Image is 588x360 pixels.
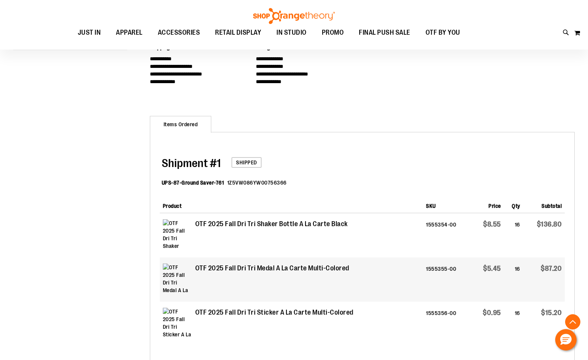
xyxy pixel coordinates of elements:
span: $8.55 [483,220,501,228]
th: SKU [423,196,471,213]
button: Back To Top [565,314,580,329]
span: ACCESSORIES [158,24,200,41]
img: Shop Orangetheory [252,8,336,24]
a: OTF BY YOU [418,24,468,42]
strong: Items Ordered [150,116,212,133]
span: $136.80 [537,220,562,228]
a: ACCESSORIES [150,24,208,42]
span: FINAL PUSH SALE [359,24,410,41]
span: PROMO [322,24,344,41]
td: 1555355-00 [423,257,471,302]
span: 1 [162,157,221,170]
span: $0.95 [483,309,501,317]
a: FINAL PUSH SALE [351,24,418,42]
th: Price [472,196,504,213]
dd: 1Z5VW086YW00756366 [227,179,287,186]
a: JUST IN [70,24,109,42]
span: $15.20 [541,309,562,317]
span: $87.20 [541,265,562,272]
strong: OTF 2025 Fall Dri Tri Medal A La Carte Multi-Colored [195,264,349,273]
td: 16 [504,302,523,346]
span: Shipment # [162,157,217,170]
a: PROMO [314,24,352,42]
button: Hello, have a question? Let’s chat. [555,329,577,350]
span: Shipping Address [150,44,191,50]
a: IN STUDIO [269,24,314,42]
span: JUST IN [78,24,101,41]
strong: OTF 2025 Fall Dri Tri Shaker Bottle A La Carte Black [195,219,348,229]
a: APPAREL [108,24,150,42]
img: OTF 2025 Fall Dri Tri Sticker A La Carte Multi-Colored [163,308,191,336]
td: 16 [504,213,523,257]
img: OTF 2025 Fall Dri Tri Shaker Bottle A La Carte Black [163,219,191,248]
td: 1555354-00 [423,213,471,257]
span: $5.45 [483,265,501,272]
span: RETAIL DISPLAY [215,24,261,41]
strong: OTF 2025 Fall Dri Tri Sticker A La Carte Multi-Colored [195,308,353,318]
span: IN STUDIO [276,24,307,41]
td: 1555356-00 [423,302,471,346]
th: Subtotal [523,196,565,213]
th: Qty [504,196,523,213]
th: Product [160,196,423,213]
dt: UPS-87-Ground Saver-761 [162,179,224,186]
img: OTF 2025 Fall Dri Tri Medal A La Carte Multi-Colored [163,264,191,292]
td: 16 [504,257,523,302]
span: Shipped [231,157,262,168]
a: RETAIL DISPLAY [207,24,269,42]
span: APPAREL [116,24,143,41]
span: Billing Address [256,44,291,50]
span: OTF BY YOU [426,24,460,41]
